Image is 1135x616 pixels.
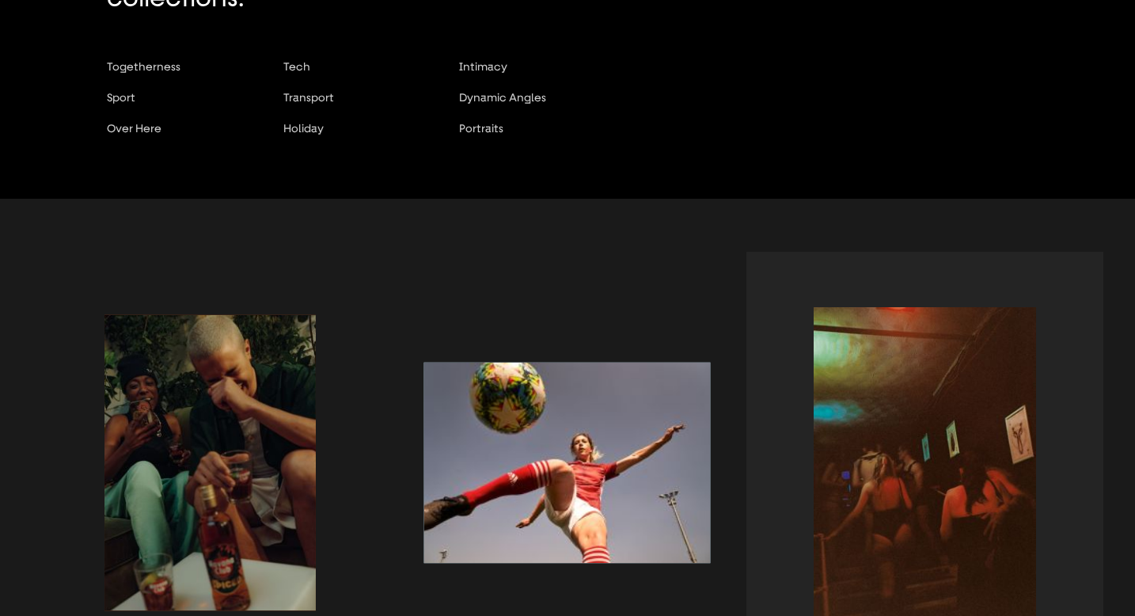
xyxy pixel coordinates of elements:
button: Dynamic Angles [459,91,582,122]
span: Dynamic Angles [459,91,546,104]
button: Transport [283,91,425,122]
span: Togetherness [107,60,180,73]
span: Intimacy [459,60,507,73]
span: Sport [107,91,135,104]
button: Intimacy [459,60,582,91]
button: Sport [107,91,249,122]
button: Holiday [283,122,425,153]
span: Over Here [107,122,161,135]
button: Portraits [459,122,582,153]
button: Over Here [107,122,249,153]
button: Togetherness [107,60,249,91]
button: Tech [283,60,425,91]
span: Tech [283,60,310,73]
span: Holiday [283,122,324,135]
span: Transport [283,91,334,104]
span: Portraits [459,122,503,135]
